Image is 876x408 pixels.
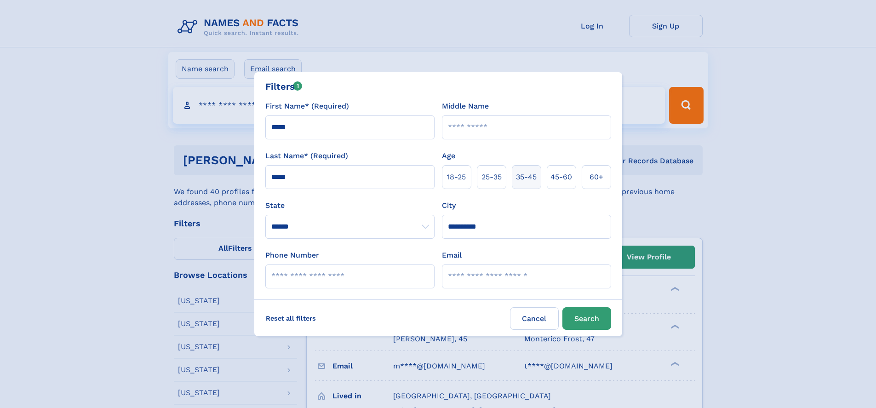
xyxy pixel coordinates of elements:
label: Age [442,150,455,161]
label: Email [442,250,462,261]
div: Filters [265,80,303,93]
label: Reset all filters [260,307,322,329]
span: 25‑35 [481,172,502,183]
label: Last Name* (Required) [265,150,348,161]
label: First Name* (Required) [265,101,349,112]
label: City [442,200,456,211]
label: Phone Number [265,250,319,261]
label: Middle Name [442,101,489,112]
button: Search [562,307,611,330]
span: 18‑25 [447,172,466,183]
span: 60+ [590,172,603,183]
label: Cancel [510,307,559,330]
span: 35‑45 [516,172,537,183]
span: 45‑60 [550,172,572,183]
label: State [265,200,435,211]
